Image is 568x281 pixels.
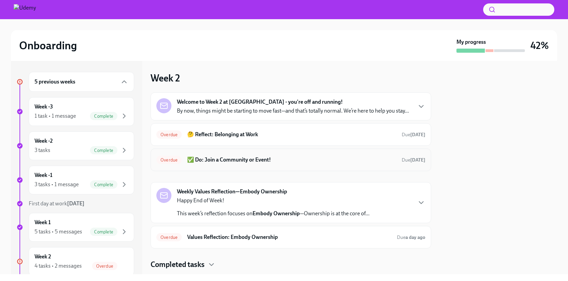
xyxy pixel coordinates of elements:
span: Overdue [156,235,182,240]
strong: [DATE] [410,157,425,163]
div: Completed tasks [151,259,431,270]
div: 5 tasks • 5 messages [35,228,82,235]
h6: Week -2 [35,137,53,145]
a: Overdue✅ Do: Join a Community or Event!Due[DATE] [156,154,425,165]
span: Complete [90,148,117,153]
strong: [DATE] [67,200,85,207]
strong: Welcome to Week 2 at [GEOGRAPHIC_DATA] - you're off and running! [177,98,343,106]
img: Udemy [14,4,36,15]
span: August 9th, 2025 09:00 [402,157,425,163]
span: Overdue [92,264,117,269]
span: August 9th, 2025 09:00 [402,131,425,138]
h6: Week -1 [35,171,52,179]
span: Complete [90,114,117,119]
div: 3 tasks • 1 message [35,181,79,188]
span: Overdue [156,157,182,163]
p: Happy End of Week! [177,197,370,204]
span: Complete [90,182,117,187]
div: 5 previous weeks [29,72,134,92]
strong: [DATE] [410,132,425,138]
div: 4 tasks • 2 messages [35,262,82,270]
a: Overdue🤔 Reflect: Belonging at WorkDue[DATE] [156,129,425,140]
p: By now, things might be starting to move fast—and that’s totally normal. We’re here to help you s... [177,107,409,115]
div: 1 task • 1 message [35,112,76,120]
a: Week -31 task • 1 messageComplete [16,97,134,126]
strong: My progress [456,38,486,46]
a: Week 15 tasks • 5 messagesComplete [16,213,134,242]
a: OverdueValues Reflection: Embody OwnershipDuea day ago [156,232,425,243]
strong: a day ago [405,234,425,240]
h3: Week 2 [151,72,180,84]
div: 3 tasks [35,146,50,154]
p: This week’s reflection focuses on —Ownership is at the core of... [177,210,370,217]
h6: Week -3 [35,103,53,111]
h3: 42% [530,39,549,52]
h6: Week 1 [35,219,51,226]
a: Week -23 tasksComplete [16,131,134,160]
a: First day at work[DATE] [16,200,134,207]
h2: Onboarding [19,39,77,52]
h6: Values Reflection: Embody Ownership [187,233,391,241]
h6: Week 2 [35,253,51,260]
span: Due [402,132,425,138]
span: Complete [90,229,117,234]
span: Overdue [156,132,182,137]
strong: Weekly Values Reflection—Embody Ownership [177,188,287,195]
h6: 🤔 Reflect: Belonging at Work [187,131,396,138]
span: First day at work [29,200,85,207]
a: Week -13 tasks • 1 messageComplete [16,166,134,194]
h4: Completed tasks [151,259,205,270]
h6: 5 previous weeks [35,78,75,86]
a: Week 24 tasks • 2 messagesOverdue [16,247,134,276]
span: Due [397,234,425,240]
span: August 10th, 2025 09:00 [397,234,425,241]
h6: ✅ Do: Join a Community or Event! [187,156,396,164]
strong: Embody Ownership [253,210,300,217]
span: Due [402,157,425,163]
